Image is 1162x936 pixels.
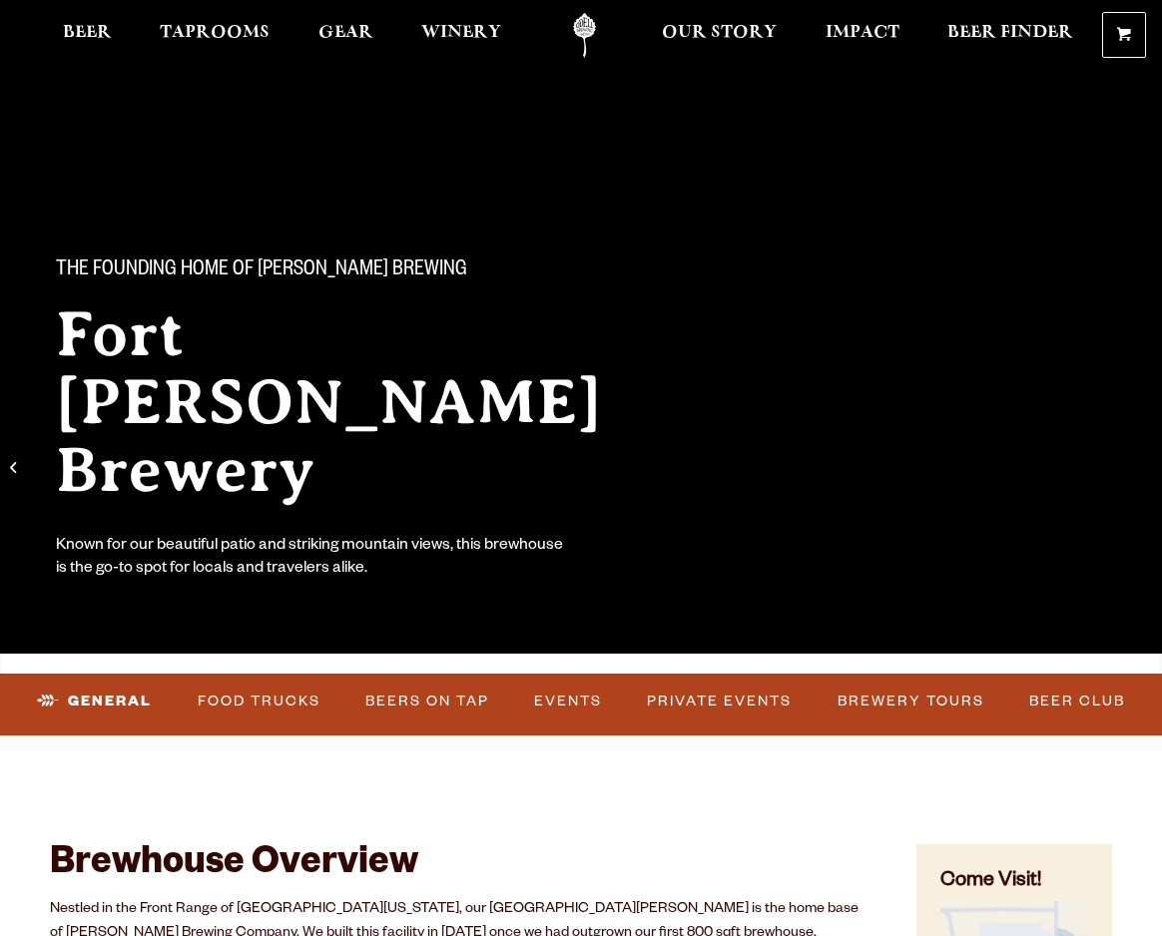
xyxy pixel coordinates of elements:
a: Our Story [649,13,790,58]
h4: Come Visit! [940,868,1088,897]
a: Private Events [639,679,800,724]
span: Impact [826,25,899,41]
h2: Brewhouse Overview [50,844,867,888]
a: Beer [50,13,125,58]
div: Known for our beautiful patio and striking mountain views, this brewhouse is the go-to spot for l... [56,536,567,582]
span: Winery [421,25,501,41]
a: Taprooms [147,13,283,58]
a: Beers on Tap [357,679,497,724]
a: Events [526,679,610,724]
span: Taprooms [160,25,270,41]
span: Beer [63,25,112,41]
a: Food Trucks [190,679,328,724]
a: Beer Club [1021,679,1133,724]
span: Our Story [662,25,777,41]
span: Gear [318,25,373,41]
h2: Fort [PERSON_NAME] Brewery [56,300,679,504]
a: Winery [408,13,514,58]
a: Gear [305,13,386,58]
a: Odell Home [547,13,622,58]
span: The Founding Home of [PERSON_NAME] Brewing [56,258,467,284]
a: General [29,679,160,724]
a: Brewery Tours [830,679,992,724]
a: Impact [813,13,912,58]
span: Beer Finder [947,25,1073,41]
a: Beer Finder [934,13,1086,58]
